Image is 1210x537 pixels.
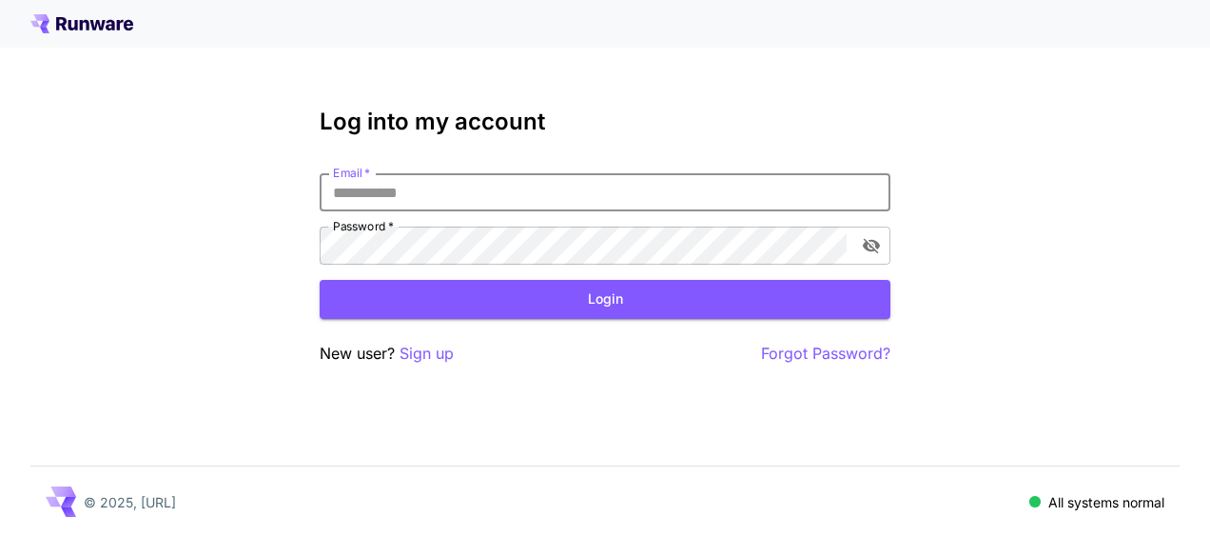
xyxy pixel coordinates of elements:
[333,165,370,181] label: Email
[333,218,394,234] label: Password
[320,280,890,319] button: Login
[320,342,454,366] p: New user?
[320,109,890,135] h3: Log into my account
[761,342,890,366] button: Forgot Password?
[84,492,176,512] p: © 2025, [URL]
[400,342,454,366] button: Sign up
[854,229,888,263] button: toggle password visibility
[1048,492,1164,512] p: All systems normal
